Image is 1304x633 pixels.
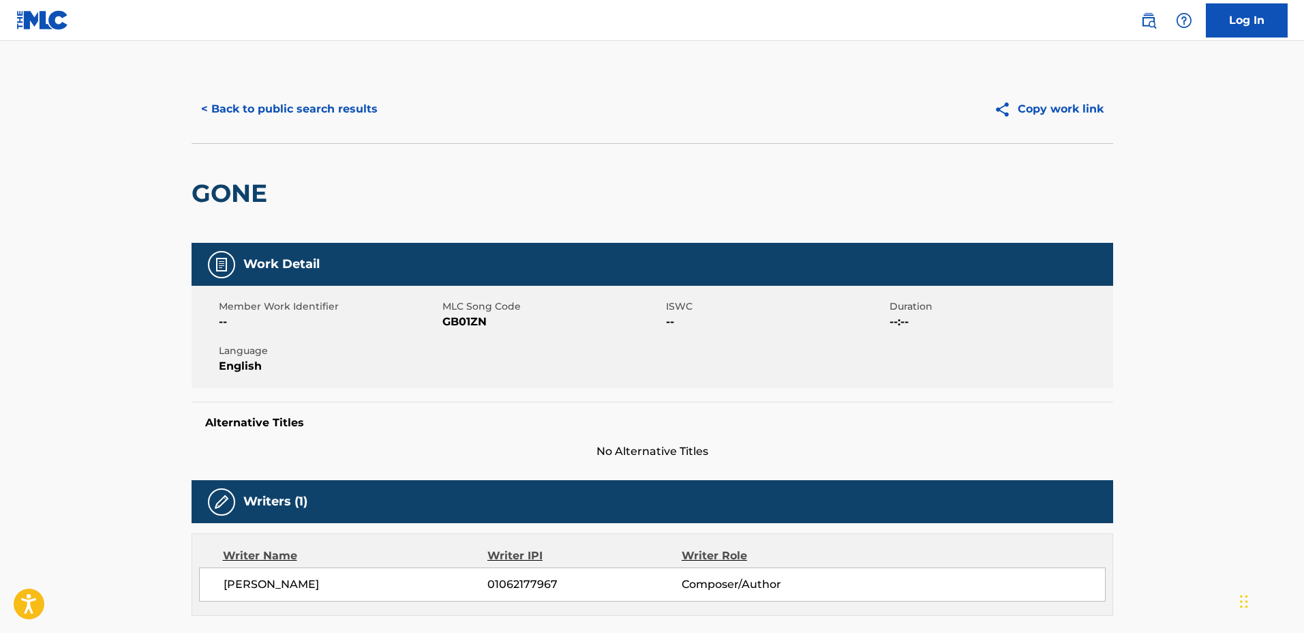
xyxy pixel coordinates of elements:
[1140,12,1157,29] img: search
[442,314,663,330] span: GB01ZN
[442,299,663,314] span: MLC Song Code
[205,416,1100,430] h5: Alternative Titles
[192,178,274,209] h2: GONE
[487,548,682,564] div: Writer IPI
[682,548,858,564] div: Writer Role
[219,344,439,358] span: Language
[219,358,439,374] span: English
[192,443,1113,460] span: No Alternative Titles
[666,299,886,314] span: ISWC
[1206,3,1288,38] a: Log In
[682,576,858,593] span: Composer/Author
[1135,7,1162,34] a: Public Search
[224,576,488,593] span: [PERSON_NAME]
[219,299,439,314] span: Member Work Identifier
[243,494,307,510] h5: Writers (1)
[994,101,1018,118] img: Copy work link
[1236,568,1304,633] iframe: Chat Widget
[666,314,886,330] span: --
[213,256,230,273] img: Work Detail
[213,494,230,510] img: Writers
[192,92,387,126] button: < Back to public search results
[219,314,439,330] span: --
[890,299,1110,314] span: Duration
[487,576,681,593] span: 01062177967
[984,92,1113,126] button: Copy work link
[890,314,1110,330] span: --:--
[243,256,320,272] h5: Work Detail
[1170,7,1198,34] div: Help
[1240,581,1248,622] div: Drag
[1176,12,1192,29] img: help
[16,10,69,30] img: MLC Logo
[223,548,488,564] div: Writer Name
